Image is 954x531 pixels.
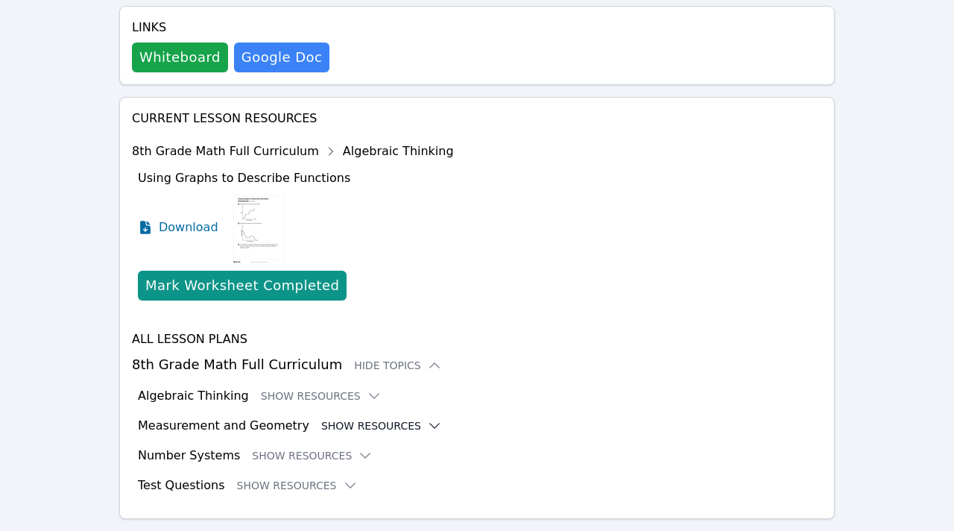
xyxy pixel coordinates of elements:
button: Show Resources [321,418,442,433]
button: Show Resources [261,389,382,403]
a: Google Doc [234,43,329,72]
button: Show Resources [252,448,373,463]
div: Mark Worksheet Completed [145,275,339,296]
a: Download [138,190,218,265]
h3: 8th Grade Math Full Curriculum [132,354,822,375]
h3: Measurement and Geometry [138,417,309,435]
span: Using Graphs to Describe Functions [138,171,350,185]
h4: All Lesson Plans [132,330,822,348]
button: Whiteboard [132,43,228,72]
span: Download [159,219,218,236]
h4: Current Lesson Resources [132,110,822,128]
h3: Algebraic Thinking [138,387,249,405]
h3: Number Systems [138,447,240,465]
h4: Links [132,19,329,37]
img: Using Graphs to Describe Functions [230,190,288,265]
button: Mark Worksheet Completed [138,271,347,301]
h3: Test Questions [138,477,225,494]
div: 8th Grade Math Full Curriculum Algebraic Thinking [132,139,454,163]
button: Hide Topics [354,358,442,373]
button: Show Resources [237,478,358,493]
